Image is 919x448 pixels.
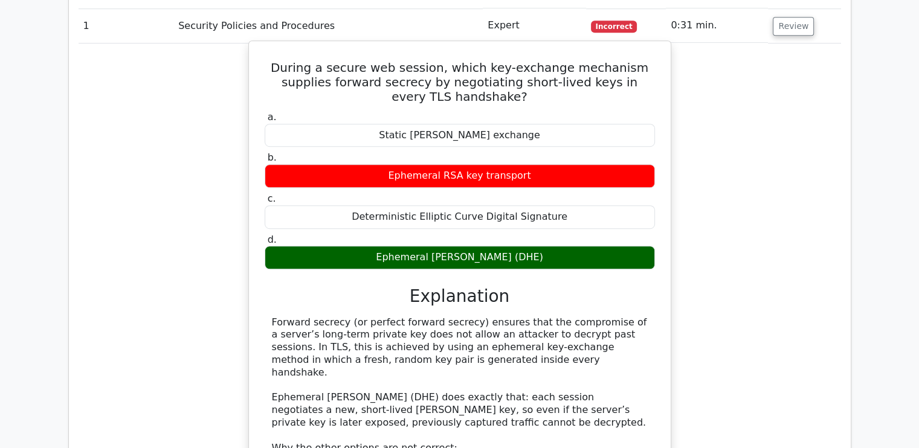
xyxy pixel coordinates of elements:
[268,234,277,245] span: d.
[773,17,814,36] button: Review
[666,8,768,43] td: 0:31 min.
[263,60,656,104] h5: During a secure web session, which key-exchange mechanism supplies forward secrecy by negotiating...
[268,193,276,204] span: c.
[268,152,277,163] span: b.
[591,21,637,33] span: Incorrect
[272,286,648,307] h3: Explanation
[265,205,655,229] div: Deterministic Elliptic Curve Digital Signature
[483,8,585,43] td: Expert
[173,8,483,43] td: Security Policies and Procedures
[268,111,277,123] span: a.
[265,164,655,188] div: Ephemeral RSA key transport
[265,246,655,269] div: Ephemeral [PERSON_NAME] (DHE)
[79,8,174,43] td: 1
[265,124,655,147] div: Static [PERSON_NAME] exchange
